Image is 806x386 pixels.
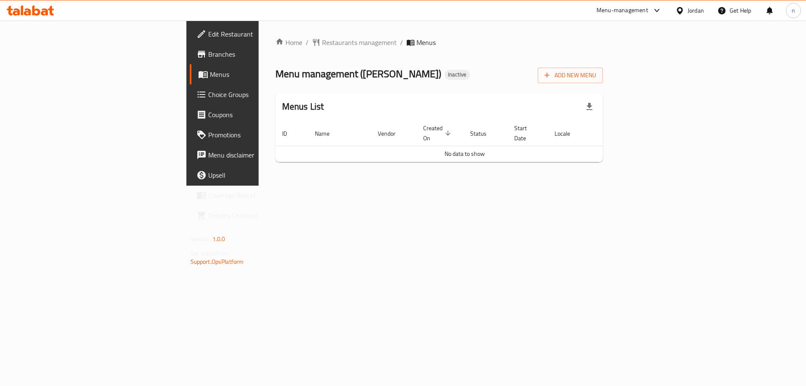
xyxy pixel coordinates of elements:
[190,105,321,125] a: Coupons
[378,129,406,139] span: Vendor
[208,190,314,200] span: Coverage Report
[322,37,397,47] span: Restaurants management
[191,256,244,267] a: Support.OpsPlatform
[190,24,321,44] a: Edit Restaurant
[538,68,603,83] button: Add New Menu
[212,234,225,244] span: 1.0.0
[445,70,470,80] div: Inactive
[315,129,340,139] span: Name
[208,49,314,59] span: Branches
[191,234,211,244] span: Version:
[445,71,470,78] span: Inactive
[208,130,314,140] span: Promotions
[190,205,321,226] a: Grocery Checklist
[208,210,314,221] span: Grocery Checklist
[190,145,321,165] a: Menu disclaimer
[544,70,596,81] span: Add New Menu
[190,44,321,64] a: Branches
[579,97,599,117] div: Export file
[282,129,298,139] span: ID
[275,64,441,83] span: Menu management ( [PERSON_NAME] )
[514,123,538,143] span: Start Date
[191,248,229,259] span: Get support on:
[597,5,648,16] div: Menu-management
[792,6,795,15] span: n
[423,123,453,143] span: Created On
[190,165,321,185] a: Upsell
[208,170,314,180] span: Upsell
[312,37,397,47] a: Restaurants management
[275,37,603,47] nav: breadcrumb
[445,148,485,159] span: No data to show
[555,129,581,139] span: Locale
[400,37,403,47] li: /
[190,125,321,145] a: Promotions
[190,185,321,205] a: Coverage Report
[190,64,321,84] a: Menus
[688,6,704,15] div: Jordan
[190,84,321,105] a: Choice Groups
[416,37,436,47] span: Menus
[210,69,314,79] span: Menus
[282,100,324,113] h2: Menus List
[208,110,314,120] span: Coupons
[591,121,654,146] th: Actions
[208,89,314,100] span: Choice Groups
[275,121,654,162] table: enhanced table
[208,29,314,39] span: Edit Restaurant
[208,150,314,160] span: Menu disclaimer
[470,129,497,139] span: Status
